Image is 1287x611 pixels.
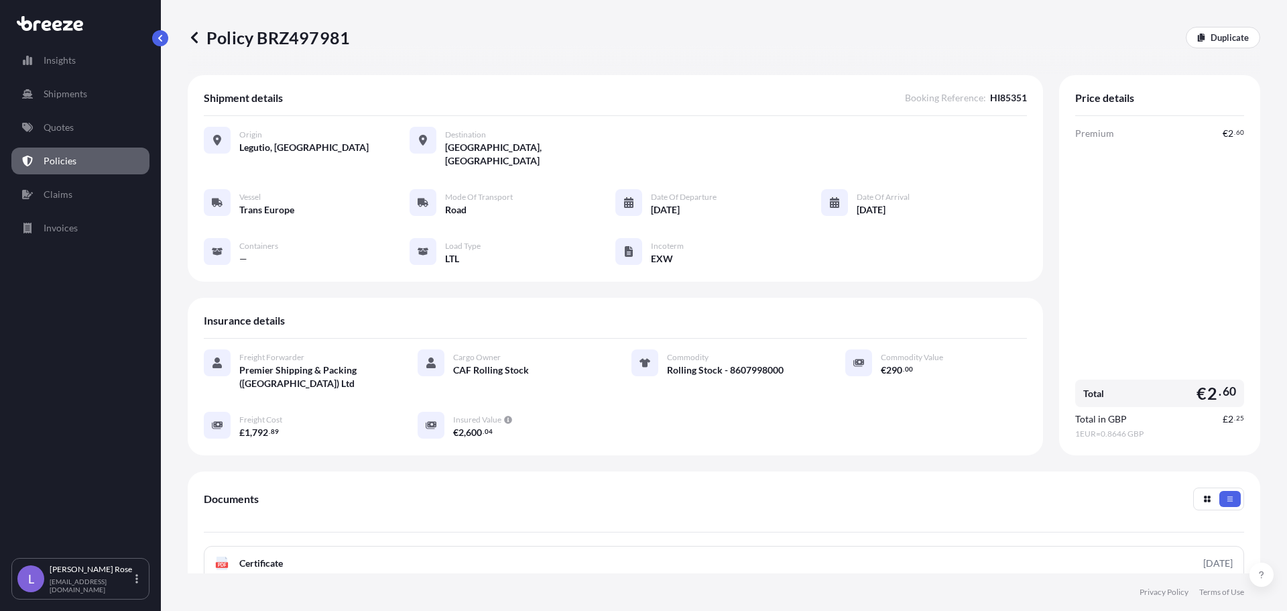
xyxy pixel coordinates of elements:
[239,557,283,570] span: Certificate
[239,203,294,217] span: Trans Europe
[445,141,615,168] span: [GEOGRAPHIC_DATA], [GEOGRAPHIC_DATA]
[1223,129,1228,138] span: €
[1075,91,1134,105] span: Price details
[44,87,87,101] p: Shipments
[239,241,278,252] span: Containers
[886,366,902,375] span: 290
[445,241,481,252] span: Load Type
[651,203,680,217] span: [DATE]
[269,429,270,434] span: .
[50,577,133,594] p: [EMAIL_ADDRESS][DOMAIN_NAME]
[1207,385,1217,402] span: 2
[857,203,885,217] span: [DATE]
[445,129,486,140] span: Destination
[1075,429,1244,439] span: 1 EUR = 0.8646 GBP
[1223,414,1228,424] span: £
[11,80,149,107] a: Shipments
[1186,27,1260,48] a: Duplicate
[1083,387,1104,400] span: Total
[651,252,673,266] span: EXW
[483,429,484,434] span: .
[204,91,283,105] span: Shipment details
[667,352,709,363] span: Commodity
[44,221,78,235] p: Invoices
[218,563,227,567] text: PDF
[485,429,493,434] span: 04
[1199,587,1244,598] a: Terms of Use
[50,564,133,575] p: [PERSON_NAME] Rose
[239,252,247,266] span: —
[11,148,149,174] a: Policies
[11,215,149,241] a: Invoices
[453,364,529,377] span: CAF Rolling Stock
[204,314,285,327] span: Insurance details
[881,366,886,375] span: €
[905,91,986,105] span: Booking Reference :
[239,414,282,425] span: Freight Cost
[239,141,369,154] span: Legutio, [GEOGRAPHIC_DATA]
[1236,130,1244,135] span: 60
[204,492,259,506] span: Documents
[1219,388,1221,396] span: .
[445,203,467,217] span: Road
[990,91,1027,105] span: HI85351
[1234,130,1235,135] span: .
[188,27,350,48] p: Policy BRZ497981
[651,241,684,252] span: Incoterm
[239,129,262,140] span: Origin
[11,114,149,141] a: Quotes
[1075,127,1114,140] span: Premium
[1223,388,1236,396] span: 60
[453,414,501,425] span: Insured Value
[466,428,482,437] span: 600
[667,364,784,377] span: Rolling Stock - 8607998000
[28,572,34,586] span: L
[1234,416,1235,421] span: .
[453,352,501,363] span: Cargo Owner
[44,188,72,201] p: Claims
[245,428,250,437] span: 1
[11,181,149,208] a: Claims
[271,429,279,434] span: 89
[239,192,261,203] span: Vessel
[1140,587,1188,598] a: Privacy Policy
[239,364,385,390] span: Premier Shipping & Packing ([GEOGRAPHIC_DATA]) Ltd
[857,192,910,203] span: Date of Arrival
[252,428,268,437] span: 792
[204,546,1244,581] a: PDFCertificate[DATE]
[250,428,252,437] span: ,
[651,192,717,203] span: Date of Departure
[881,352,943,363] span: Commodity Value
[445,252,459,266] span: LTL
[239,352,304,363] span: Freight Forwarder
[1228,129,1233,138] span: 2
[1236,416,1244,421] span: 25
[453,428,458,437] span: €
[905,367,913,372] span: 00
[1211,31,1249,44] p: Duplicate
[903,367,904,372] span: .
[44,54,76,67] p: Insights
[44,121,74,134] p: Quotes
[464,428,466,437] span: ,
[44,154,76,168] p: Policies
[1075,412,1127,426] span: Total in GBP
[1203,557,1233,570] div: [DATE]
[11,47,149,74] a: Insights
[458,428,464,437] span: 2
[445,192,513,203] span: Mode of Transport
[239,428,245,437] span: £
[1197,385,1207,402] span: €
[1228,414,1233,424] span: 2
